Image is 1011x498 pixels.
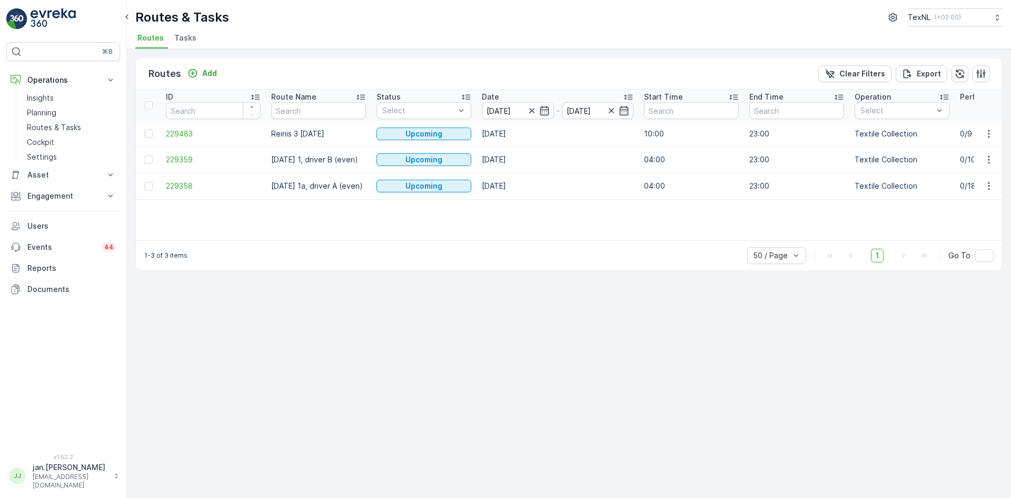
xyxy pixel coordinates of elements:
p: Start Time [644,92,683,102]
a: Events44 [6,237,120,258]
button: Export [896,65,947,82]
input: dd/mm/yyyy [482,102,554,119]
p: [DATE] 1, driver B (even) [271,154,366,165]
p: Performance [960,92,1007,102]
p: Upcoming [405,154,442,165]
p: Select [382,105,455,116]
p: jan.[PERSON_NAME] [33,462,108,473]
div: Toggle Row Selected [144,182,153,190]
div: Toggle Row Selected [144,155,153,164]
button: Upcoming [376,153,471,166]
p: - [556,104,560,117]
p: 10:00 [644,129,739,139]
p: Date [482,92,499,102]
input: Search [271,102,366,119]
span: Go To [948,250,970,261]
span: 1 [871,249,884,262]
p: Routes & Tasks [135,9,229,26]
a: Documents [6,279,120,300]
input: Search [644,102,739,119]
p: Events [27,242,96,252]
p: Clear Filters [839,69,885,79]
td: [DATE] [477,173,639,199]
button: Upcoming [376,180,471,192]
p: Engagement [27,191,99,201]
p: 1-3 of 3 items [144,251,187,260]
p: Textile Collection [855,154,949,165]
p: [DATE] 1a, driver A (even) [271,181,366,191]
p: Status [376,92,401,102]
p: Routes [148,66,181,81]
p: Settings [27,152,57,162]
span: Tasks [174,33,196,43]
p: TexNL [908,12,930,23]
p: Planning [27,108,56,118]
p: ( +02:00 ) [935,13,961,22]
button: Add [183,67,221,80]
div: Toggle Row Selected [144,130,153,138]
button: Clear Filters [818,65,891,82]
img: logo [6,8,27,30]
a: 229483 [166,129,261,139]
span: v 1.52.2 [6,454,120,460]
button: JJjan.[PERSON_NAME][EMAIL_ADDRESS][DOMAIN_NAME] [6,462,120,490]
a: Cockpit [23,135,120,150]
a: Routes & Tasks [23,120,120,135]
p: Add [202,68,217,79]
p: ⌘B [102,47,113,56]
p: Upcoming [405,181,442,191]
a: Planning [23,105,120,120]
p: 23:00 [749,181,844,191]
p: 04:00 [644,181,739,191]
p: Textile Collection [855,129,949,139]
input: dd/mm/yyyy [562,102,634,119]
button: Upcoming [376,128,471,140]
a: 229359 [166,154,261,165]
span: Routes [137,33,164,43]
p: 23:00 [749,154,844,165]
input: Search [166,102,261,119]
p: Export [917,69,941,79]
p: Textile Collection [855,181,949,191]
div: JJ [9,467,26,484]
p: Reinis 3 [DATE] [271,129,366,139]
p: Insights [27,93,54,103]
p: Users [27,221,116,231]
a: Reports [6,258,120,279]
p: 44 [104,243,114,251]
td: [DATE] [477,121,639,147]
img: logo_light-DOdMpM7g.png [31,8,76,30]
button: Asset [6,164,120,185]
td: [DATE] [477,147,639,173]
p: Route Name [271,92,316,102]
p: End Time [749,92,784,102]
input: Search [749,102,844,119]
a: Insights [23,91,120,105]
p: ID [166,92,173,102]
p: 23:00 [749,129,844,139]
p: [EMAIL_ADDRESS][DOMAIN_NAME] [33,473,108,490]
a: Users [6,216,120,237]
button: Engagement [6,185,120,207]
p: Operation [855,92,891,102]
a: 229358 [166,181,261,191]
p: Asset [27,170,99,180]
p: Cockpit [27,137,54,148]
a: Settings [23,150,120,164]
p: Routes & Tasks [27,122,81,133]
p: Documents [27,284,116,295]
button: TexNL(+02:00) [908,8,1003,26]
p: 04:00 [644,154,739,165]
p: Select [860,105,933,116]
p: Upcoming [405,129,442,139]
button: Operations [6,70,120,91]
p: Operations [27,75,99,85]
p: Reports [27,263,116,274]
